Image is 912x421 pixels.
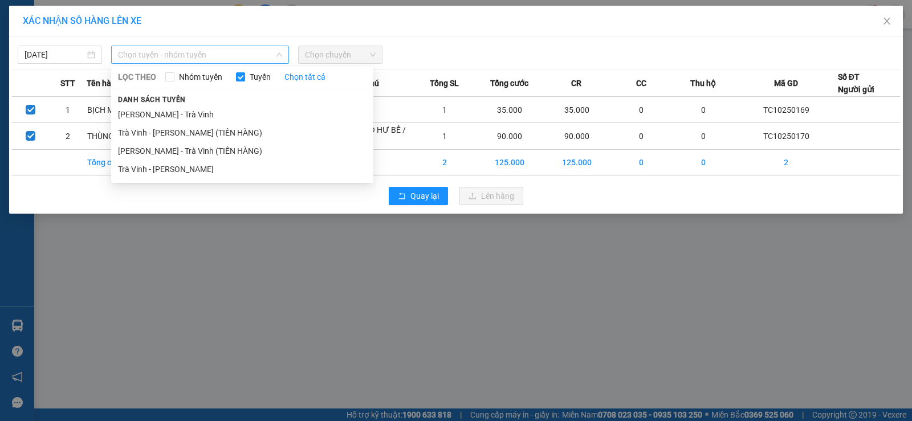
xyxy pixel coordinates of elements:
[49,97,86,123] td: 1
[476,97,543,123] td: 35.000
[111,142,373,160] li: [PERSON_NAME] - Trà Vinh (TIỀN HÀNG)
[276,51,283,58] span: down
[610,123,673,150] td: 0
[571,77,581,89] span: CR
[389,187,448,205] button: rollbackQuay lại
[838,71,874,96] div: Số ĐT Người gửi
[87,123,149,150] td: THÙNG KK
[490,77,528,89] span: Tổng cước
[284,71,325,83] a: Chọn tất cả
[774,77,798,89] span: Mã GD
[118,46,282,63] span: Chọn tuyến - nhóm tuyến
[111,95,193,105] span: Danh sách tuyến
[49,123,86,150] td: 2
[60,77,75,89] span: STT
[430,77,459,89] span: Tổng SL
[111,160,373,178] li: Trà Vinh - [PERSON_NAME]
[352,123,414,150] td: K BAO HƯ BỂ / GTN
[87,77,120,89] span: Tên hàng
[735,150,838,175] td: 2
[25,48,85,61] input: 14/10/2025
[414,150,476,175] td: 2
[543,97,610,123] td: 35.000
[245,71,275,83] span: Tuyến
[673,97,735,123] td: 0
[735,97,838,123] td: TC10250169
[476,123,543,150] td: 90.000
[414,97,476,123] td: 1
[111,124,373,142] li: Trà Vinh - [PERSON_NAME] (TIỀN HÀNG)
[543,150,610,175] td: 125.000
[673,123,735,150] td: 0
[23,15,141,26] span: XÁC NHẬN SỐ HÀNG LÊN XE
[410,190,439,202] span: Quay lại
[305,46,376,63] span: Chọn chuyến
[398,192,406,201] span: rollback
[636,77,646,89] span: CC
[87,97,149,123] td: BỊCH M ĐEN KK
[174,71,227,83] span: Nhóm tuyến
[610,97,673,123] td: 0
[118,71,156,83] span: LỌC THEO
[111,105,373,124] li: [PERSON_NAME] - Trà Vinh
[610,150,673,175] td: 0
[459,187,523,205] button: uploadLên hàng
[543,123,610,150] td: 90.000
[735,123,838,150] td: TC10250170
[882,17,891,26] span: close
[673,150,735,175] td: 0
[414,123,476,150] td: 1
[690,77,716,89] span: Thu hộ
[871,6,903,38] button: Close
[352,97,414,123] td: ---
[87,150,149,175] td: Tổng cộng
[476,150,543,175] td: 125.000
